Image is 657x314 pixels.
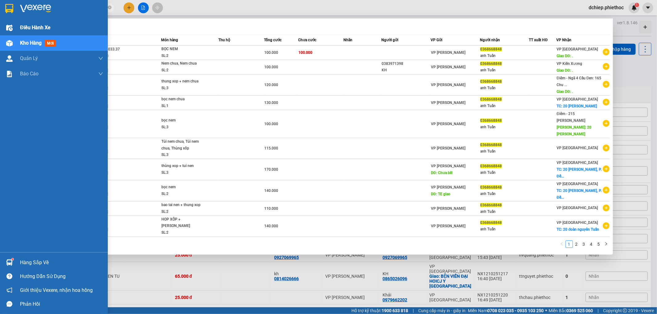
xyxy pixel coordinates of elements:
[566,241,573,248] a: 1
[556,38,571,42] span: VP Nhận
[161,53,208,59] div: SL: 2
[161,85,208,92] div: SL: 3
[161,209,208,215] div: SL: 2
[264,38,282,42] span: Tổng cước
[480,221,502,225] span: 0368668848
[557,97,598,101] span: VP [GEOGRAPHIC_DATA]
[603,222,610,229] span: plus-circle
[45,40,56,47] span: mới
[480,226,529,233] div: anh Tuấn
[264,146,278,150] span: 115.000
[602,240,610,248] button: right
[557,167,602,178] span: TC: 20 [PERSON_NAME], P. Đề...
[161,202,208,209] div: bao tai nen + thung xop
[588,240,595,248] li: 4
[580,240,588,248] li: 3
[20,54,38,62] span: Quản Lý
[557,125,591,136] span: [PERSON_NAME]: 20 [PERSON_NAME]
[8,8,39,38] img: logo.jpg
[431,164,465,168] span: VP [PERSON_NAME]
[557,189,602,200] span: TC: 20 [PERSON_NAME], P. Đề...
[431,146,465,150] span: VP [PERSON_NAME]
[343,38,352,42] span: Nhãn
[480,203,502,207] span: 0368668848
[161,67,208,74] div: SL: 2
[6,273,12,279] span: question-circle
[557,62,582,66] span: VP Kiến Xương
[557,54,573,58] span: Giao DĐ: .
[557,227,599,232] span: TC: 20 đoàn nguyên Tuấn
[161,78,208,85] div: thung xop + nem chua
[603,120,610,127] span: plus-circle
[480,67,529,74] div: anh Tuấn
[298,38,316,42] span: Chưa cước
[603,165,610,172] span: plus-circle
[480,185,502,189] span: 0368668848
[98,56,103,61] span: down
[480,85,529,91] div: anh Tuấn
[20,272,103,281] div: Hướng dẫn sử dụng
[20,40,42,46] span: Kho hàng
[431,224,465,228] span: VP [PERSON_NAME]
[161,96,208,103] div: bọc nem chua
[480,97,502,101] span: 0368668848
[264,122,278,126] span: 100.000
[480,79,502,84] span: 0368668848
[603,145,610,151] span: plus-circle
[480,191,529,197] div: anh Tuấn
[557,68,573,73] span: Giao DĐ: .
[431,171,453,175] span: DĐ: Chưa bill
[108,5,112,11] span: close-circle
[161,169,208,176] div: SL: 3
[480,164,502,168] span: 0368668848
[480,62,502,66] span: 0368668848
[264,224,278,228] span: 140.000
[603,187,610,193] span: plus-circle
[5,4,13,13] img: logo-vxr
[219,38,230,42] span: Thu hộ
[529,38,548,42] span: TT xuất HĐ
[480,143,502,147] span: 0368668848
[20,286,93,294] span: Giới thiệu Vexere, nhận hoa hồng
[6,25,13,31] img: warehouse-icon
[480,38,500,42] span: Người nhận
[557,76,601,87] span: Điểm - Ngã 4 Cầu Đen: 165 Chu ...
[12,258,14,260] sup: 1
[161,229,208,236] div: SL: 2
[98,71,103,76] span: down
[161,103,208,109] div: SL: 1
[6,40,13,46] img: warehouse-icon
[558,240,566,248] li: Previous Page
[264,101,278,105] span: 130.000
[58,15,258,23] li: 237 [PERSON_NAME] , [GEOGRAPHIC_DATA]
[573,241,580,248] a: 2
[382,67,430,74] div: KH
[603,99,610,105] span: plus-circle
[557,206,598,210] span: VP [GEOGRAPHIC_DATA]
[431,185,465,189] span: VP [PERSON_NAME]
[264,189,278,193] span: 140.000
[264,206,278,211] span: 110.000
[557,161,598,165] span: VP [GEOGRAPHIC_DATA]
[603,49,610,55] span: plus-circle
[431,65,465,69] span: VP [PERSON_NAME]
[161,216,208,229] div: HOP XỐP + [PERSON_NAME]
[557,104,597,108] span: TC: 20 [PERSON_NAME]
[603,205,610,211] span: plus-circle
[161,163,208,169] div: thùng xop + tui nen
[20,258,103,267] div: Hàng sắp về
[20,300,103,309] div: Phản hồi
[381,38,398,42] span: Người gửi
[382,61,430,67] div: 0383971398
[6,71,13,77] img: solution-icon
[161,184,208,191] div: bọc nem
[480,103,529,109] div: anh Tuấn
[6,55,13,62] img: warehouse-icon
[595,241,602,248] a: 5
[603,63,610,70] span: plus-circle
[6,287,12,293] span: notification
[566,240,573,248] li: 1
[603,81,610,88] span: plus-circle
[161,117,208,124] div: bọc nem
[604,242,608,246] span: right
